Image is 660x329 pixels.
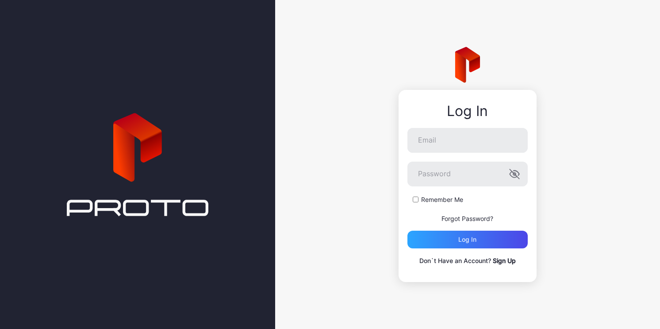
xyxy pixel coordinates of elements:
input: Email [407,128,528,153]
div: Log in [458,236,476,243]
button: Log in [407,231,528,248]
div: Log In [407,103,528,119]
input: Password [407,162,528,186]
label: Remember Me [421,195,463,204]
button: Password [509,169,520,179]
p: Don`t Have an Account? [407,255,528,266]
a: Forgot Password? [441,215,493,222]
a: Sign Up [493,257,516,264]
